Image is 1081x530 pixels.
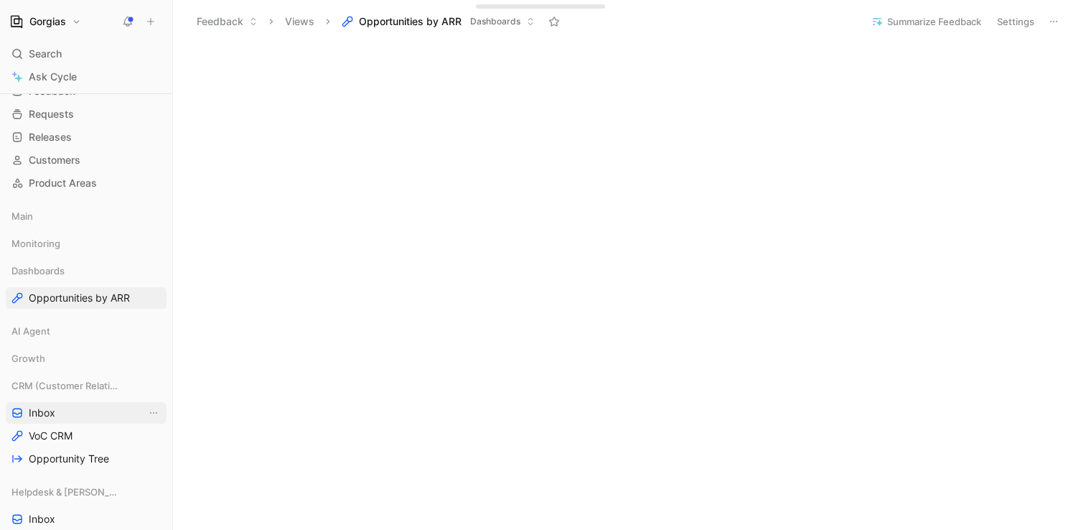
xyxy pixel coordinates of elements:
button: Summarize Feedback [865,11,988,32]
img: Gorgias [9,14,24,29]
div: Growth [6,348,167,373]
button: GorgiasGorgias [6,11,85,32]
span: Inbox [29,406,55,420]
span: Releases [29,130,72,144]
span: Dashboards [11,264,65,278]
h1: Gorgias [29,15,66,28]
div: Dashboards [6,260,167,282]
div: Search [6,43,167,65]
span: VoC CRM [29,429,72,443]
span: Helpdesk & [PERSON_NAME], Rules, and Views [11,485,121,499]
div: CRM (Customer Relationship Management) [6,375,167,396]
div: DashboardsOpportunities by ARR [6,260,167,309]
span: Growth [11,351,45,366]
a: Ask Cycle [6,66,167,88]
span: Opportunities by ARR [29,291,130,305]
span: Customers [29,153,80,167]
a: Opportunities by ARR [6,287,167,309]
div: Helpdesk & [PERSON_NAME], Rules, and Views [6,481,167,503]
button: Feedback [190,11,264,32]
a: Inbox [6,508,167,530]
span: Opportunities by ARR [359,14,462,29]
div: AI Agent [6,320,167,342]
div: Main [6,205,167,231]
a: Customers [6,149,167,171]
button: Settings [991,11,1041,32]
span: Inbox [29,512,55,526]
button: View actions [146,406,161,420]
span: Product Areas [29,176,97,190]
span: AI Agent [11,324,50,338]
span: Main [11,209,33,223]
span: Requests [29,107,74,121]
a: Releases [6,126,167,148]
button: Views [279,11,321,32]
a: Requests [6,103,167,125]
a: InboxView actions [6,402,167,424]
div: Monitoring [6,233,167,254]
span: Search [29,45,62,62]
div: Main [6,205,167,227]
div: CRM (Customer Relationship Management)InboxView actionsVoC CRMOpportunity Tree [6,375,167,470]
a: Opportunity Tree [6,448,167,470]
span: Monitoring [11,236,60,251]
span: Dashboards [470,14,520,29]
a: Product Areas [6,172,167,194]
span: Opportunity Tree [29,452,109,466]
div: Growth [6,348,167,369]
span: CRM (Customer Relationship Management) [11,378,120,393]
div: Monitoring [6,233,167,259]
button: Opportunities by ARRDashboards [335,11,541,32]
span: Ask Cycle [29,68,77,85]
div: AI Agent [6,320,167,346]
a: VoC CRM [6,425,167,447]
